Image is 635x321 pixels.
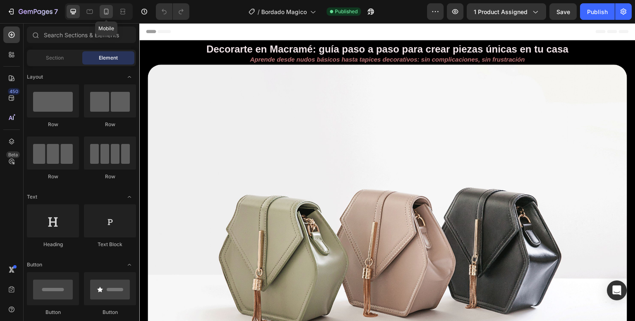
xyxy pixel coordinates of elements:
span: Element [99,54,118,62]
div: Row [27,121,79,128]
div: Open Intercom Messenger [607,280,627,300]
span: 1 product assigned [474,7,528,16]
button: 7 [3,3,62,20]
div: Text Block [84,241,136,248]
span: Button [27,261,42,268]
span: Layout [27,73,43,81]
span: Toggle open [123,190,136,204]
span: Bordado Magico [261,7,307,16]
span: Published [335,8,358,15]
button: Publish [580,3,615,20]
span: Save [556,8,570,15]
div: Beta [6,151,20,158]
div: 450 [8,88,20,95]
button: 1 product assigned [467,3,546,20]
div: Row [27,173,79,180]
span: Toggle open [123,258,136,271]
div: Button [84,309,136,316]
div: Row [84,121,136,128]
span: Text [27,193,37,201]
button: Save [549,3,577,20]
span: Section [46,54,64,62]
div: Button [27,309,79,316]
div: Undo/Redo [156,3,189,20]
input: Search Sections & Elements [27,26,136,43]
div: Heading [27,241,79,248]
p: 7 [54,7,58,17]
span: / [258,7,260,16]
div: Publish [587,7,608,16]
div: Row [84,173,136,180]
iframe: Design area [139,23,635,321]
span: Toggle open [123,70,136,84]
